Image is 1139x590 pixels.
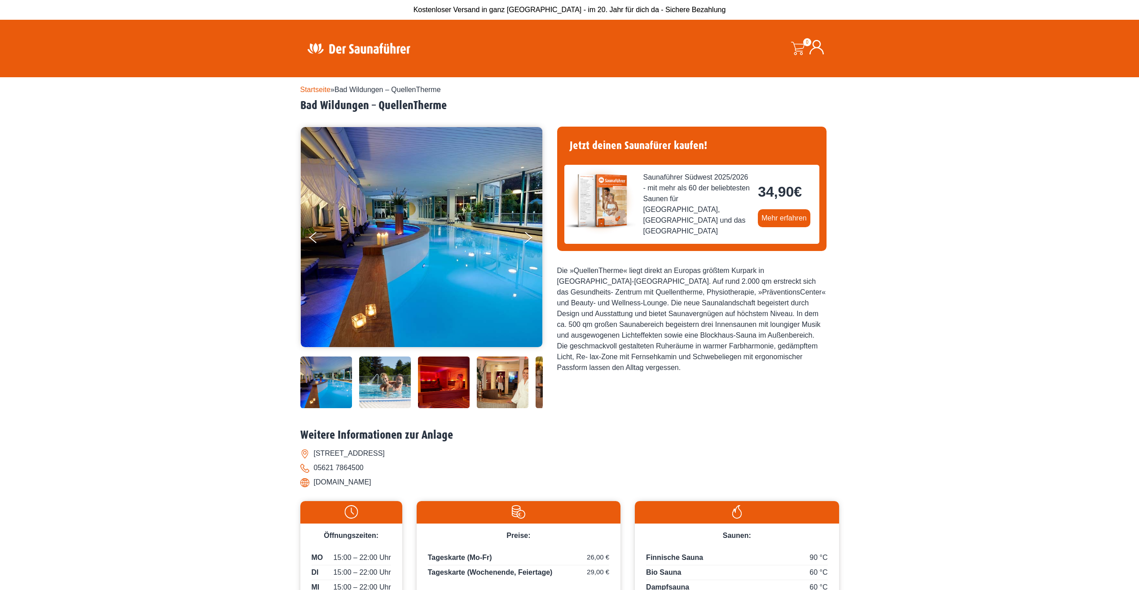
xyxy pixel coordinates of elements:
button: Previous [309,228,332,251]
span: 0 [803,38,811,46]
span: 15:00 – 22:00 Uhr [334,567,391,578]
span: Bad Wildungen – QuellenTherme [334,86,441,93]
p: Tageskarte (Wochenende, Feiertage) [428,567,609,578]
span: 60 °C [809,567,827,578]
h4: Jetzt deinen Saunafürer kaufen! [564,134,819,158]
img: Flamme-weiss.svg [639,505,834,519]
h2: Bad Wildungen – QuellenTherme [300,99,839,113]
img: der-saunafuehrer-2025-suedwest.jpg [564,165,636,237]
a: Mehr erfahren [758,209,810,227]
li: [DOMAIN_NAME] [300,475,839,489]
h2: Weitere Informationen zur Anlage [300,428,839,442]
span: Kostenloser Versand in ganz [GEOGRAPHIC_DATA] - im 20. Jahr für dich da - Sichere Bezahlung [413,6,726,13]
button: Next [523,228,545,251]
li: [STREET_ADDRESS] [300,446,839,461]
span: Preise: [506,532,530,539]
span: Bio Sauna [646,568,681,576]
span: 15:00 – 22:00 Uhr [334,552,391,563]
div: Die »QuellenTherme« liegt direkt an Europas größtem Kurpark in [GEOGRAPHIC_DATA]-[GEOGRAPHIC_DATA... [557,265,827,373]
img: Uhr-weiss.svg [305,505,398,519]
span: » [300,86,441,93]
li: 05621 7864500 [300,461,839,475]
span: DI [312,567,319,578]
span: MO [312,552,323,563]
p: Tageskarte (Mo-Fr) [428,552,609,565]
img: Preise-weiss.svg [421,505,616,519]
span: 90 °C [809,552,827,563]
a: Startseite [300,86,331,93]
span: 26,00 € [587,552,609,563]
span: € [794,184,802,200]
span: Finnische Sauna [646,554,703,561]
bdi: 34,90 [758,184,802,200]
span: 29,00 € [587,567,609,577]
span: Saunaführer Südwest 2025/2026 - mit mehr als 60 der beliebtesten Saunen für [GEOGRAPHIC_DATA], [G... [643,172,751,237]
span: Öffnungszeiten: [324,532,378,539]
span: Saunen: [723,532,751,539]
